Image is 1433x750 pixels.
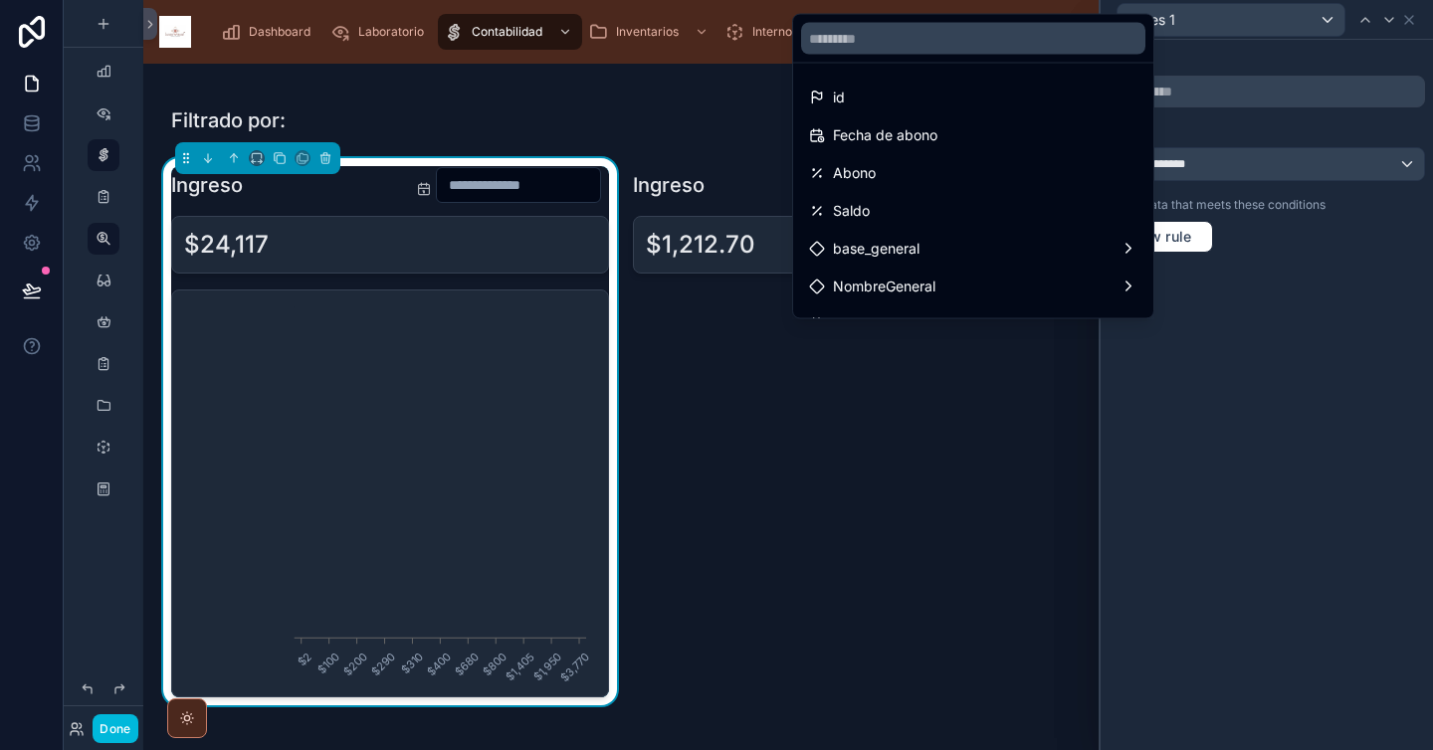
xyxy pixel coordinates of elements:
text: $310 [398,650,426,677]
a: Laboratorio [324,14,438,50]
text: $290 [368,650,398,679]
button: Done [93,714,137,743]
a: Contabilidad [438,14,582,50]
span: Saldo [833,199,870,223]
img: App logo [159,16,191,48]
span: NombreGeneral [833,275,935,298]
a: Dashboard [215,14,324,50]
div: chart [184,302,596,684]
h1: Ingreso [171,171,243,199]
text: $3,770 [557,650,592,684]
span: Fecha de abono [833,123,937,147]
text: $2 [295,650,314,669]
text: $1,950 [530,650,565,684]
div: scrollable content [207,10,975,54]
span: Internos [752,24,798,40]
div: $24,117 [184,229,269,261]
a: Inventarios [582,14,718,50]
span: Dashboard [249,24,310,40]
text: $680 [452,650,482,679]
span: base_general [833,237,920,261]
a: Internos [718,14,838,50]
span: Contabilidad [472,24,542,40]
span: Created [833,312,886,336]
span: Laboratorio [358,24,424,40]
text: $800 [480,650,510,679]
text: $400 [424,650,454,679]
text: $200 [340,650,370,679]
text: $100 [315,650,343,677]
span: id [833,86,845,109]
span: Abono [833,161,876,185]
span: Inventarios [616,24,679,40]
text: $1,405 [503,650,537,684]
